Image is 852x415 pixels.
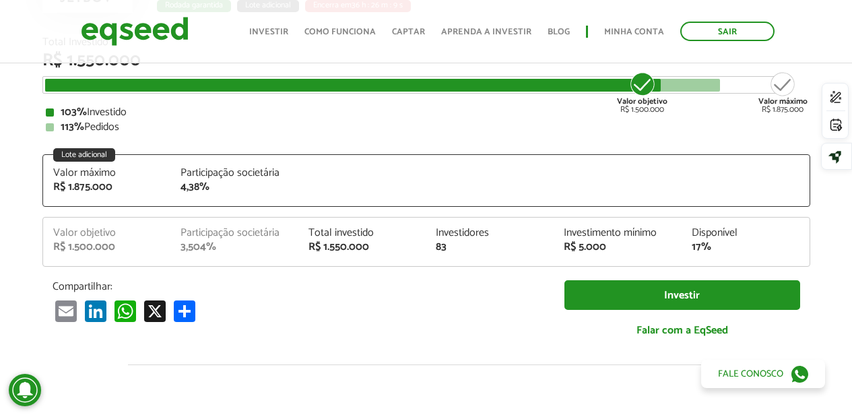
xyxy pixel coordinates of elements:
div: Valor objetivo [53,228,161,238]
div: Investido [46,107,807,118]
a: WhatsApp [112,300,139,322]
a: Fale conosco [701,360,825,388]
div: Investidores [436,228,544,238]
div: Lote adicional [53,148,115,162]
div: Participação societária [181,168,288,179]
div: R$ 1.875.000 [758,71,808,114]
div: Total investido [308,228,416,238]
div: R$ 1.550.000 [308,242,416,253]
div: Investimento mínimo [564,228,671,238]
div: R$ 1.875.000 [53,182,161,193]
p: Compartilhar: [53,280,544,293]
div: 17% [692,242,799,253]
img: EqSeed [81,13,189,49]
a: Blog [548,28,570,36]
a: Sair [680,22,775,41]
a: Como funciona [304,28,376,36]
a: X [141,300,168,322]
a: Minha conta [604,28,664,36]
a: Falar com a EqSeed [564,317,800,344]
a: Compartilhar [171,300,198,322]
div: 83 [436,242,544,253]
div: R$ 5.000 [564,242,671,253]
div: R$ 1.550.000 [42,52,810,69]
a: Email [53,300,79,322]
a: Captar [392,28,425,36]
a: Aprenda a investir [441,28,531,36]
strong: Valor máximo [758,95,808,108]
a: LinkedIn [82,300,109,322]
div: 3,504% [181,242,288,253]
a: Investir [564,280,800,311]
div: R$ 1.500.000 [617,71,667,114]
div: Disponível [692,228,799,238]
div: Pedidos [46,122,807,133]
div: Valor máximo [53,168,161,179]
a: Investir [249,28,288,36]
div: R$ 1.500.000 [53,242,161,253]
div: 4,38% [181,182,288,193]
div: Participação societária [181,228,288,238]
strong: Valor objetivo [617,95,667,108]
strong: 103% [61,103,87,121]
strong: 113% [61,118,84,136]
